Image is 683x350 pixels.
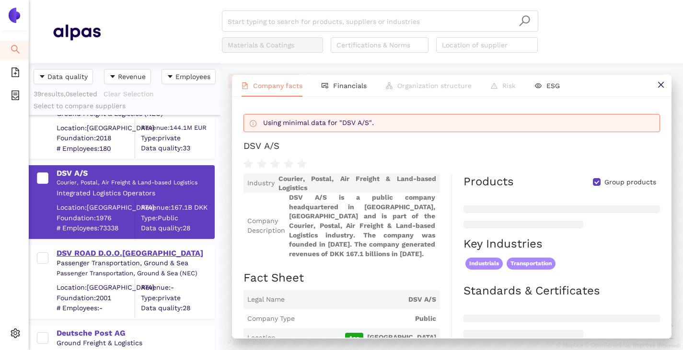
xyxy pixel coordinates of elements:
span: apartment [386,82,393,89]
span: star [257,159,266,169]
span: DSV A/S [289,295,436,305]
span: # Employees: - [57,304,135,313]
div: Revenue: 167.1B DKK [141,203,214,213]
span: Public [299,314,436,324]
span: Data quality: 33 [141,144,214,153]
div: Location: [GEOGRAPHIC_DATA] [57,203,135,213]
span: 39 results, 0 selected [34,90,97,98]
div: Integrated Logistics Operators [57,189,214,198]
div: Passenger Transportation, Ground & Sea [57,259,214,268]
span: star [270,159,280,169]
span: Aaa [345,333,363,343]
span: warning [491,82,498,89]
span: Company Type [247,314,295,324]
span: info-circle [250,120,256,127]
span: Foundation: 1976 [57,213,135,223]
span: star [284,159,293,169]
span: Type: Public [141,213,214,223]
span: Company facts [253,82,302,90]
h2: Fact Sheet [243,270,440,286]
div: Revenue: - [141,283,214,293]
span: Legal Name [247,295,285,305]
div: Select to compare suppliers [34,102,216,111]
div: DSV A/S [57,168,214,179]
button: caret-downRevenue [104,69,151,84]
span: Data quality [47,71,88,82]
span: [GEOGRAPHIC_DATA] [279,333,436,343]
div: Ground Freight & Logistics [57,339,214,348]
span: Employees [175,71,210,82]
span: caret-down [39,73,46,81]
span: Foundation: 2001 [57,293,135,303]
div: Revenue: 144.1M EUR [141,123,214,132]
span: Organization structure [397,82,472,90]
div: Passenger Transportation, Ground & Sea (NEC) [57,269,214,278]
div: Location: [GEOGRAPHIC_DATA] [57,123,135,133]
button: Clear Selection [103,86,160,102]
span: ESG [546,82,560,90]
span: close [657,81,665,89]
span: Courier, Postal, Air Freight & Land-based Logistics [278,174,436,193]
span: Type: private [141,133,214,143]
span: Company Description [247,216,285,235]
div: Courier, Postal, Air Freight & Land-based Logistics [57,179,214,187]
span: caret-down [167,73,174,81]
div: Ground Freight & Logistics (NEC) [57,109,214,119]
span: Revenue [118,71,146,82]
span: DSV A/S is a public company headquartered in [GEOGRAPHIC_DATA], [GEOGRAPHIC_DATA] and is part of ... [289,193,436,259]
img: Homepage [53,20,101,44]
div: DSV ROAD D.O.O.[GEOGRAPHIC_DATA] [57,248,214,259]
span: Industry [247,179,275,188]
span: Location [247,333,276,343]
div: Using minimal data for "DSV A/S". [263,118,656,128]
h2: Standards & Certificates [463,283,660,299]
img: Logo [7,8,22,23]
span: Data quality: 28 [141,224,214,233]
span: Financials [333,82,367,90]
div: DSV A/S [243,140,279,152]
h2: Key Industries [463,236,660,252]
span: Industrials [465,258,503,270]
span: star [297,159,307,169]
span: eye [535,82,542,89]
span: star [243,159,253,169]
span: setting [11,325,20,344]
span: Transportation [507,258,556,270]
button: caret-downData quality [34,69,93,84]
span: Group products [601,178,660,187]
span: fund-view [322,82,328,89]
span: search [519,15,531,27]
div: Products [463,174,514,190]
span: Risk [502,82,516,90]
span: container [11,87,20,106]
button: caret-downEmployees [162,69,216,84]
span: Data quality: 28 [141,304,214,313]
div: Location: [GEOGRAPHIC_DATA] [57,283,135,293]
span: Foundation: 2018 [57,134,135,143]
span: caret-down [109,73,116,81]
span: Type: private [141,293,214,303]
div: Deutsche Post AG [57,328,214,339]
span: file-text [242,82,248,89]
button: close [650,75,671,96]
span: # Employees: 73338 [57,224,135,233]
span: # Employees: 180 [57,144,135,153]
span: search [11,41,20,60]
span: file-add [11,64,20,83]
